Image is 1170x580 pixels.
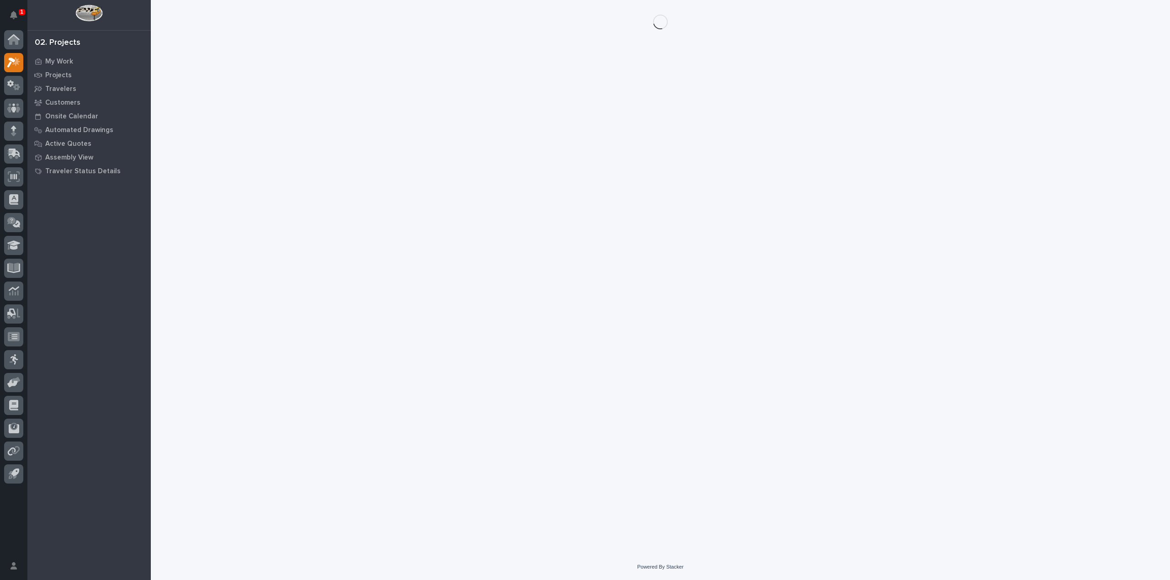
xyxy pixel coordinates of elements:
[4,5,23,25] button: Notifications
[45,99,80,107] p: Customers
[45,140,91,148] p: Active Quotes
[45,85,76,93] p: Travelers
[45,154,93,162] p: Assembly View
[20,9,23,15] p: 1
[637,564,683,569] a: Powered By Stacker
[27,68,151,82] a: Projects
[35,38,80,48] div: 02. Projects
[75,5,102,21] img: Workspace Logo
[27,123,151,137] a: Automated Drawings
[45,167,121,176] p: Traveler Status Details
[45,112,98,121] p: Onsite Calendar
[45,71,72,80] p: Projects
[45,58,73,66] p: My Work
[27,137,151,150] a: Active Quotes
[27,82,151,96] a: Travelers
[27,54,151,68] a: My Work
[27,164,151,178] a: Traveler Status Details
[27,109,151,123] a: Onsite Calendar
[11,11,23,26] div: Notifications1
[27,96,151,109] a: Customers
[45,126,113,134] p: Automated Drawings
[27,150,151,164] a: Assembly View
